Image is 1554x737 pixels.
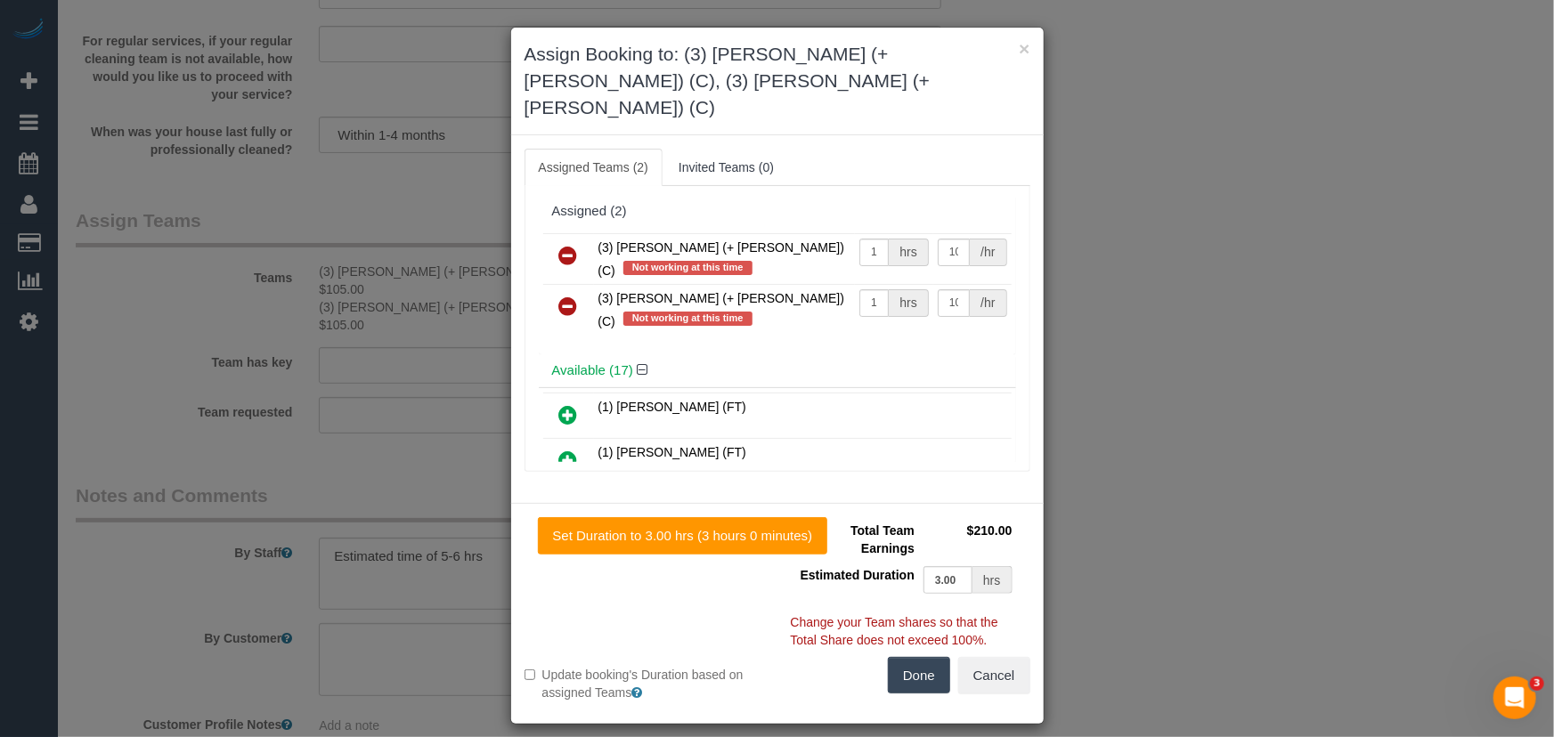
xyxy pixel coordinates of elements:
[623,261,753,275] span: Not working at this time
[1530,676,1544,691] span: 3
[598,291,845,328] span: (3) [PERSON_NAME] (+ [PERSON_NAME]) (C)
[958,657,1030,694] button: Cancel
[919,517,1017,562] td: $210.00
[598,240,845,278] span: (3) [PERSON_NAME] (+ [PERSON_NAME]) (C)
[552,363,1003,378] h4: Available (17)
[972,566,1012,594] div: hrs
[970,239,1006,266] div: /hr
[801,568,915,582] span: Estimated Duration
[1493,676,1536,719] iframe: Intercom live chat
[525,669,536,681] input: Update booking's Duration based on assigned Teams
[525,41,1030,121] h3: Assign Booking to: (3) [PERSON_NAME] (+ [PERSON_NAME]) (C), (3) [PERSON_NAME] (+ [PERSON_NAME]) (C)
[525,149,663,186] a: Assigned Teams (2)
[664,149,788,186] a: Invited Teams (0)
[598,400,746,414] span: (1) [PERSON_NAME] (FT)
[538,517,828,555] button: Set Duration to 3.00 hrs (3 hours 0 minutes)
[525,666,764,701] label: Update booking's Duration based on assigned Teams
[791,517,919,562] td: Total Team Earnings
[623,312,753,326] span: Not working at this time
[1019,39,1029,58] button: ×
[598,445,746,459] span: (1) [PERSON_NAME] (FT)
[888,657,950,694] button: Done
[889,289,928,317] div: hrs
[889,239,928,266] div: hrs
[970,289,1006,317] div: /hr
[552,204,1003,219] div: Assigned (2)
